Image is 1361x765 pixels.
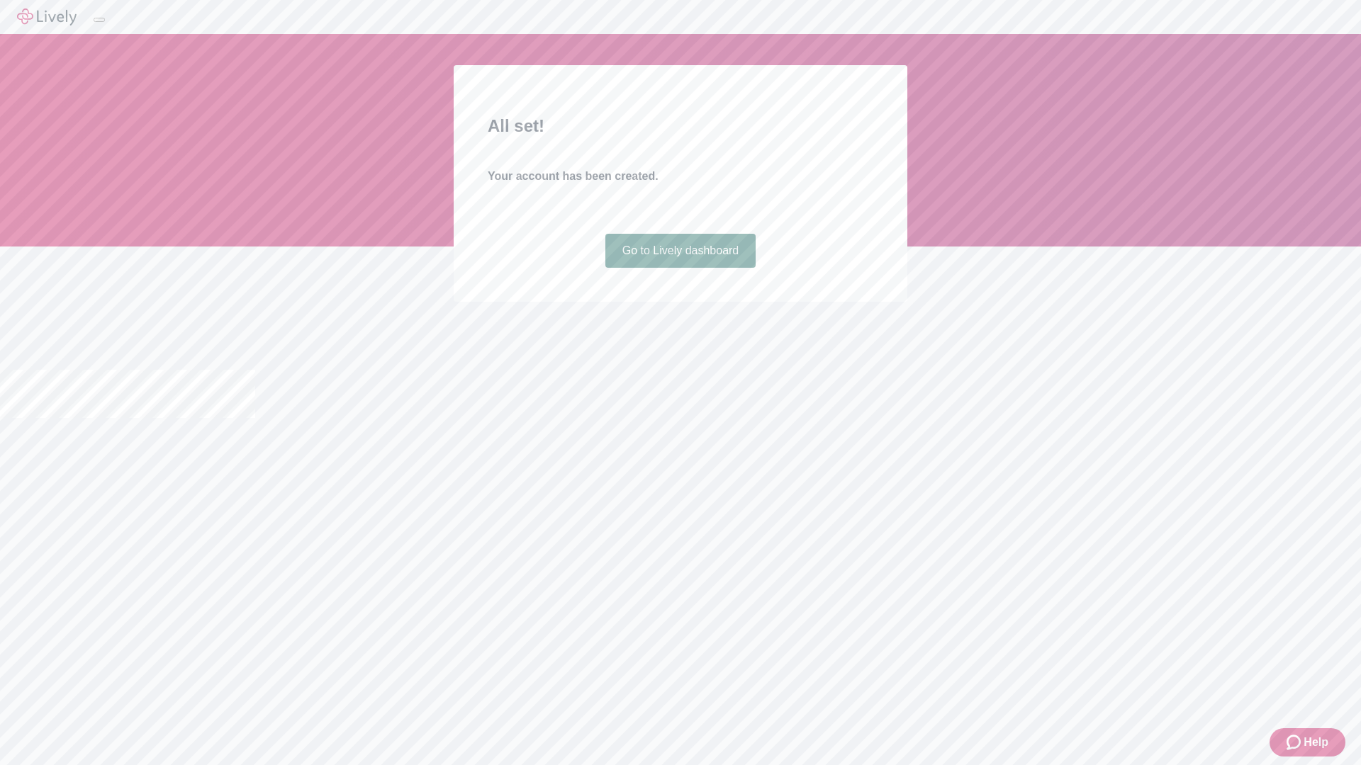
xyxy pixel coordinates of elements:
[488,168,873,185] h4: Your account has been created.
[1270,728,1345,756] button: Zendesk support iconHelp
[1304,734,1328,751] span: Help
[1287,734,1304,751] svg: Zendesk support icon
[488,113,873,139] h2: All set!
[94,18,105,22] button: Log out
[17,8,77,25] img: Lively
[605,234,756,268] a: Go to Lively dashboard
